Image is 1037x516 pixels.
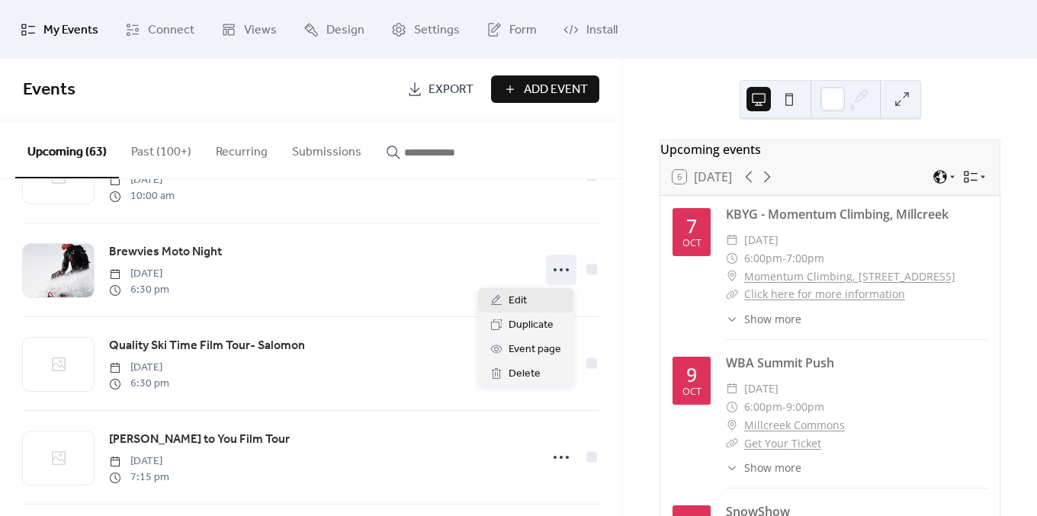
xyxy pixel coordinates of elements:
div: ​ [726,285,738,303]
div: Oct [682,387,701,397]
div: ​ [726,416,738,434]
span: 9:00pm [786,398,824,416]
a: Momentum Climbing, [STREET_ADDRESS] [744,268,955,286]
a: Get Your Ticket [744,436,821,450]
div: ​ [726,380,738,398]
span: [DATE] [109,454,169,470]
span: Form [509,18,537,42]
a: Views [210,6,288,53]
span: 7:15 pm [109,470,169,486]
span: Quality Ski Time Film Tour- Salomon [109,337,305,355]
div: ​ [726,231,738,249]
a: Click here for more information [744,287,905,301]
button: Submissions [280,120,374,177]
span: [DATE] [109,172,175,188]
span: 6:30 pm [109,282,169,298]
div: ​ [726,249,738,268]
a: [PERSON_NAME] to You Film Tour [109,430,290,450]
a: My Events [9,6,110,53]
span: Views [244,18,277,42]
span: - [782,398,786,416]
div: ​ [726,268,738,286]
button: ​Show more [726,311,801,327]
span: Brewvies Moto Night [109,243,222,261]
a: Brewvies Moto Night [109,242,222,262]
span: Event page [509,341,561,359]
span: Export [429,81,474,99]
span: Show more [744,460,801,476]
span: 10:00 am [109,188,175,204]
span: Settings [414,18,460,42]
a: KBYG - Momentum Climbing, Millcreek [726,206,949,223]
span: 6:00pm [744,249,782,268]
span: [PERSON_NAME] to You Film Tour [109,431,290,449]
div: ​ [726,460,738,476]
span: My Events [43,18,98,42]
a: WBA Summit Push [726,354,834,371]
a: Connect [114,6,206,53]
div: ​ [726,434,738,453]
button: Recurring [204,120,280,177]
button: Add Event [491,75,599,103]
button: ​Show more [726,460,801,476]
a: Millcreek Commons [744,416,845,434]
span: [DATE] [744,380,779,398]
div: Upcoming events [660,140,1000,159]
span: 6:30 pm [109,376,169,392]
a: Settings [380,6,471,53]
div: 9 [686,365,697,384]
div: ​ [726,398,738,416]
span: Duplicate [509,316,554,335]
span: [DATE] [109,360,169,376]
div: ​ [726,311,738,327]
button: Upcoming (63) [15,120,119,178]
span: Events [23,73,75,107]
span: Show more [744,311,801,327]
div: Oct [682,239,701,248]
span: - [782,249,786,268]
span: Design [326,18,364,42]
a: Quality Ski Time Film Tour- Salomon [109,336,305,356]
span: 7:00pm [786,249,824,268]
span: Add Event [524,81,588,99]
a: Install [552,6,629,53]
span: Connect [148,18,194,42]
span: Edit [509,292,527,310]
span: 6:00pm [744,398,782,416]
span: [DATE] [744,231,779,249]
span: Delete [509,365,541,383]
a: Form [475,6,548,53]
div: 7 [686,216,697,236]
a: Export [396,75,485,103]
button: Past (100+) [119,120,204,177]
span: Install [586,18,618,42]
span: [DATE] [109,266,169,282]
a: Design [292,6,376,53]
